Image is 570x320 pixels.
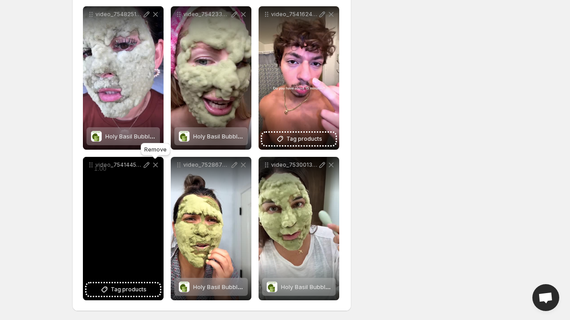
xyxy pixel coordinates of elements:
button: Tag products [86,283,160,296]
img: Holy Basil Bubble Mask [179,131,190,142]
p: video_7542337283895119117 [183,11,230,18]
p: video_7530013023667309879 [271,161,318,169]
span: Holy Basil Bubble Mask [281,283,345,290]
div: video_7541445921670745358Tag products [83,157,164,300]
div: video_7528670544401599799Holy Basil Bubble MaskHoly Basil Bubble Mask [171,157,251,300]
div: video_7530013023667309879Holy Basil Bubble MaskHoly Basil Bubble Mask [259,157,339,300]
span: Holy Basil Bubble Mask [193,283,258,290]
div: video_7548251178178481438Holy Basil Bubble MaskHoly Basil Bubble Mask [83,6,164,150]
span: Tag products [286,134,322,143]
p: video_7548251178178481438 [95,11,142,18]
button: Tag products [262,133,336,145]
img: Holy Basil Bubble Mask [179,281,190,292]
span: Holy Basil Bubble Mask [105,133,170,140]
span: Tag products [111,285,147,294]
div: video_7541624052939492639Tag products [259,6,339,150]
img: Holy Basil Bubble Mask [267,281,277,292]
span: Holy Basil Bubble Mask [193,133,258,140]
div: video_7542337283895119117Holy Basil Bubble MaskHoly Basil Bubble Mask [171,6,251,150]
p: video_7528670544401599799 [183,161,230,169]
img: Holy Basil Bubble Mask [91,131,102,142]
p: video_7541445921670745358 [95,161,142,169]
p: video_7541624052939492639 [271,11,318,18]
div: Open chat [532,284,559,311]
